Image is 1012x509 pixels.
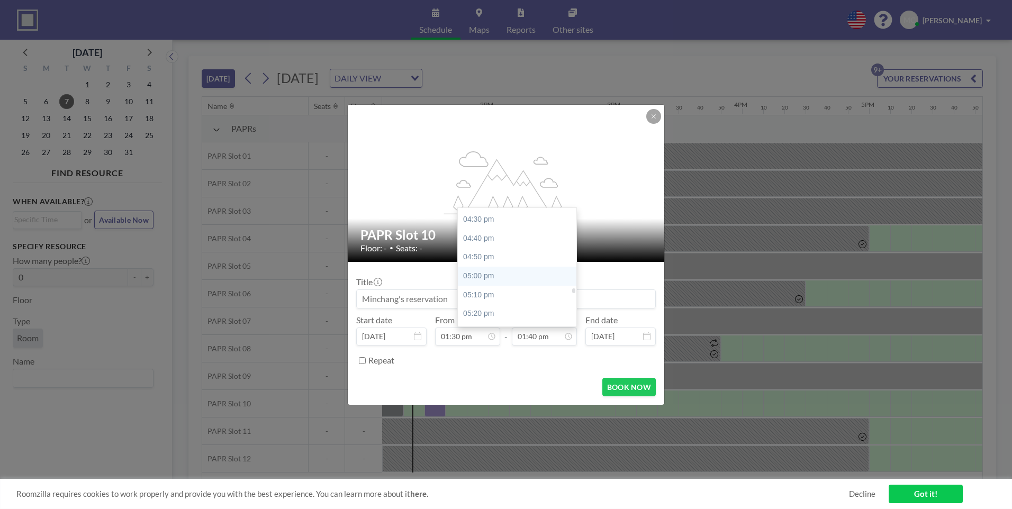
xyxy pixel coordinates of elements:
[458,286,582,305] div: 05:10 pm
[585,315,618,325] label: End date
[357,290,655,308] input: Minchang's reservation
[602,378,656,396] button: BOOK NOW
[396,243,422,253] span: Seats: -
[356,277,381,287] label: Title
[458,229,582,248] div: 04:40 pm
[410,489,428,498] a: here.
[390,244,393,252] span: •
[360,243,387,253] span: Floor: -
[849,489,875,499] a: Decline
[360,227,653,243] h2: PAPR Slot 10
[889,485,963,503] a: Got it!
[356,315,392,325] label: Start date
[504,319,508,342] span: -
[16,489,849,499] span: Roomzilla requires cookies to work properly and provide you with the best experience. You can lea...
[458,304,582,323] div: 05:20 pm
[458,267,582,286] div: 05:00 pm
[435,315,455,325] label: From
[368,355,394,366] label: Repeat
[458,323,582,342] div: 05:30 pm
[458,210,582,229] div: 04:30 pm
[458,248,582,267] div: 04:50 pm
